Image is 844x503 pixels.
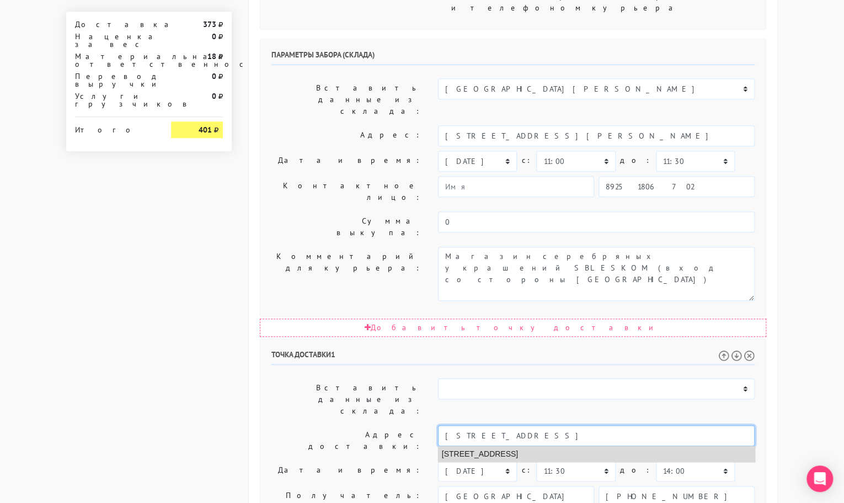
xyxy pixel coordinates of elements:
[67,33,163,48] div: Наценка за вес
[331,350,335,359] span: 1
[263,125,430,146] label: Адрес:
[439,447,755,462] li: [STREET_ADDRESS]
[207,51,216,61] strong: 18
[263,460,430,481] label: Дата и время:
[67,52,163,68] div: Материальная ответственность
[438,176,594,197] input: Имя
[199,125,212,135] strong: 401
[263,378,430,421] label: Вставить данные из склада:
[521,151,532,170] label: c:
[263,78,430,121] label: Вставить данные из склада:
[263,176,430,207] label: Контактное лицо:
[260,319,766,337] div: Добавить точку доставки
[599,176,755,197] input: Телефон
[521,460,532,480] label: c:
[212,91,216,101] strong: 0
[75,121,154,134] div: Итого
[67,72,163,88] div: Перевод выручки
[203,19,216,29] strong: 373
[271,50,755,65] h6: Параметры забора (склада)
[263,247,430,301] label: Комментарий для курьера:
[620,460,651,480] label: до:
[212,31,216,41] strong: 0
[806,465,833,492] div: Open Intercom Messenger
[263,211,430,242] label: Сумма выкупа:
[212,71,216,81] strong: 0
[67,20,163,28] div: Доставка
[67,92,163,108] div: Услуги грузчиков
[620,151,651,170] label: до:
[263,151,430,172] label: Дата и время:
[263,425,430,456] label: Адрес доставки:
[271,350,755,365] h6: Точка доставки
